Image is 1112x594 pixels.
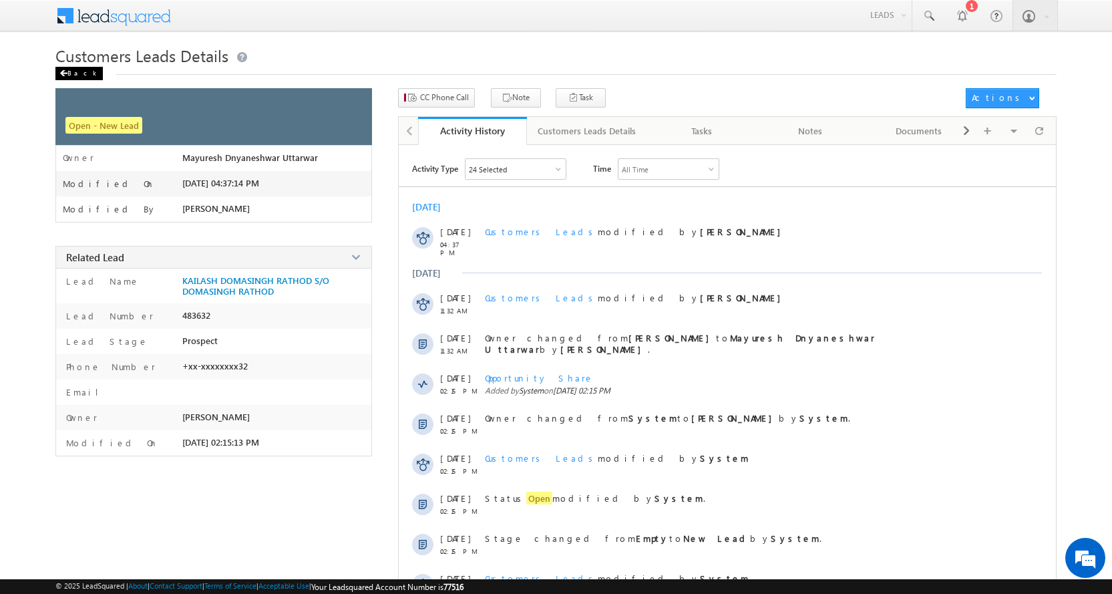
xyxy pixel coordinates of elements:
[655,492,703,504] strong: System
[63,204,157,214] label: Modified By
[440,292,470,303] span: [DATE]
[485,372,594,384] span: Opportunity Share
[258,581,309,590] a: Acceptable Use
[63,152,94,163] label: Owner
[182,412,250,422] span: [PERSON_NAME]
[485,292,598,303] span: Customers Leads
[593,158,611,178] span: Time
[553,386,610,396] span: [DATE] 02:15 PM
[55,581,464,592] span: © 2025 LeadSquared | | | | |
[182,310,210,321] span: 483632
[440,372,470,384] span: [DATE]
[66,251,124,264] span: Related Lead
[622,165,648,174] div: All Time
[691,412,779,424] strong: [PERSON_NAME]
[440,226,470,237] span: [DATE]
[182,275,365,297] a: KAILASH DOMASINGH RATHOD S/O DOMASINGH RATHOD
[485,332,875,355] span: Owner changed from to by .
[485,386,1000,396] span: Added by on
[485,292,787,303] span: modified by
[700,573,749,584] strong: System
[636,533,669,544] strong: Empty
[648,117,757,145] a: Tasks
[182,178,259,188] span: [DATE] 04:37:14 PM
[204,581,256,590] a: Terms of Service
[182,335,218,346] span: Prospect
[972,92,1025,104] div: Actions
[700,292,787,303] strong: [PERSON_NAME]
[182,412,242,430] em: Start Chat
[440,547,480,555] span: 02:15 PM
[485,332,875,355] strong: Mayuresh Dnyaneshwar Uttarwar
[767,123,854,139] div: Notes
[440,492,470,504] span: [DATE]
[63,412,98,423] label: Owner
[63,437,158,448] label: Modified On
[440,452,470,464] span: [DATE]
[876,123,962,139] div: Documents
[538,123,636,139] div: Customers Leads Details
[683,533,750,544] strong: New Lead
[440,347,480,355] span: 11:32 AM
[700,452,749,464] strong: System
[466,159,566,179] div: Owner Changed,Status Changed,Stage Changed,Source Changed,Notes & 19 more..
[65,117,142,134] span: Open - New Lead
[628,412,677,424] strong: System
[55,45,228,66] span: Customers Leads Details
[659,123,745,139] div: Tasks
[418,117,527,145] a: Activity History
[440,412,470,424] span: [DATE]
[440,307,480,315] span: 11:32 AM
[69,70,224,88] div: Chat with us now
[63,275,140,287] label: Lead Name
[63,335,148,347] label: Lead Stage
[799,412,848,424] strong: System
[771,533,819,544] strong: System
[440,467,480,475] span: 02:15 PM
[440,332,470,343] span: [DATE]
[491,88,541,108] button: Note
[182,152,318,163] span: Mayuresh Dnyaneshwar Uttarwar
[182,361,248,372] span: +xx-xxxxxxxx32
[420,92,469,104] span: CC Phone Call
[398,88,475,108] button: CC Phone Call
[485,412,850,424] span: Owner changed from to by .
[469,165,507,174] div: 24 Selected
[526,492,552,504] span: Open
[63,178,155,189] label: Modified On
[527,117,648,145] a: Customers Leads Details
[63,310,154,321] label: Lead Number
[966,88,1039,108] button: Actions
[440,427,480,435] span: 02:15 PM
[519,386,544,396] span: System
[412,158,458,178] span: Activity Type
[63,386,109,398] label: Email
[865,117,974,145] a: Documents
[440,387,480,395] span: 02:15 PM
[485,573,598,584] span: Customers Leads
[485,492,705,504] span: Status modified by .
[440,507,480,515] span: 02:15 PM
[628,332,716,343] strong: [PERSON_NAME]
[443,582,464,592] span: 77516
[440,573,470,584] span: [DATE]
[757,117,866,145] a: Notes
[485,533,821,544] span: Stage changed from to by .
[182,203,250,214] span: [PERSON_NAME]
[428,124,517,137] div: Activity History
[485,573,749,584] span: modified by
[55,67,103,80] div: Back
[440,241,480,257] span: 04:37 PM
[440,533,470,544] span: [DATE]
[412,200,455,213] div: [DATE]
[485,452,749,464] span: modified by
[560,343,648,355] strong: [PERSON_NAME]
[128,581,148,590] a: About
[485,226,787,237] span: modified by
[700,226,787,237] strong: [PERSON_NAME]
[219,7,251,39] div: Minimize live chat window
[311,582,464,592] span: Your Leadsquared Account Number is
[23,70,56,88] img: d_60004797649_company_0_60004797649
[485,226,598,237] span: Customers Leads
